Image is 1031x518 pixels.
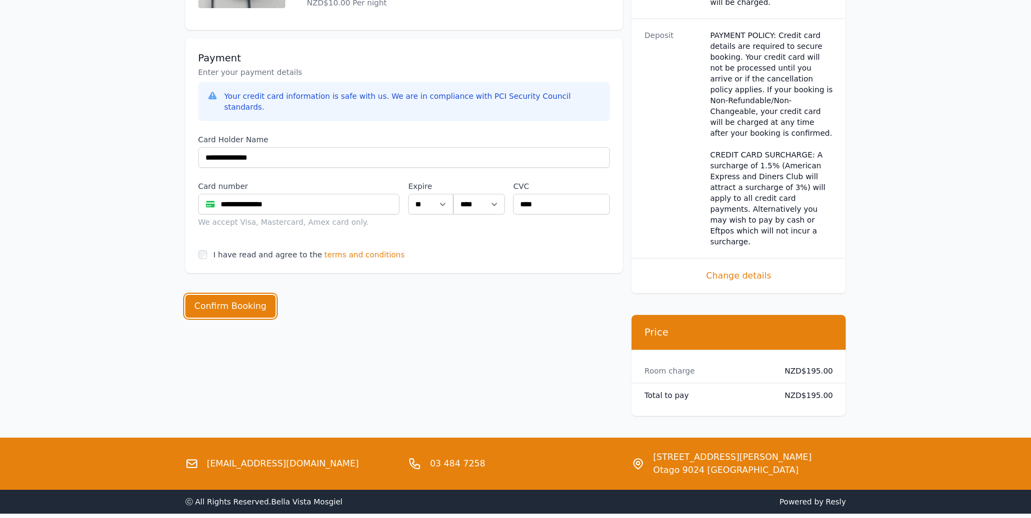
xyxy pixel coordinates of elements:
dt: Room charge [645,365,767,376]
label: . [453,181,504,192]
h3: Price [645,326,833,339]
label: Card Holder Name [198,134,610,145]
span: [STREET_ADDRESS][PERSON_NAME] [653,451,812,464]
div: We accept Visa, Mastercard, Amex card only. [198,217,400,228]
dd: NZD$195.00 [776,390,833,401]
span: Powered by [520,496,846,507]
dd: PAYMENT POLICY: Credit card details are required to secure booking. Your credit card will not be ... [710,30,833,247]
a: [EMAIL_ADDRESS][DOMAIN_NAME] [207,457,359,470]
h3: Payment [198,52,610,65]
span: Otago 9024 [GEOGRAPHIC_DATA] [653,464,812,477]
button: Confirm Booking [185,295,276,318]
span: terms and conditions [324,249,405,260]
dt: Deposit [645,30,702,247]
span: ⓒ All Rights Reserved. Bella Vista Mosgiel [185,497,343,506]
p: Enter your payment details [198,67,610,78]
dt: Total to pay [645,390,767,401]
span: Change details [645,269,833,282]
div: Your credit card information is safe with us. We are in compliance with PCI Security Council stan... [224,91,601,112]
dd: NZD$195.00 [776,365,833,376]
a: 03 484 7258 [430,457,485,470]
label: CVC [513,181,609,192]
label: Expire [408,181,453,192]
label: I have read and agree to the [214,250,322,259]
a: Resly [826,497,846,506]
label: Card number [198,181,400,192]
